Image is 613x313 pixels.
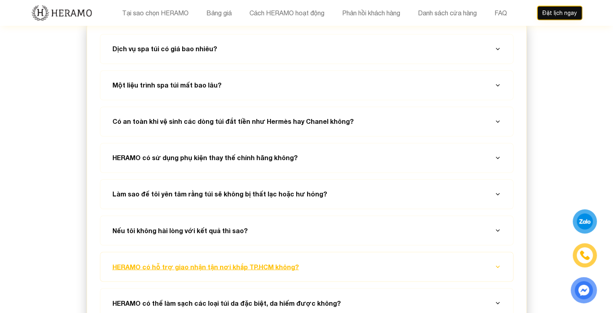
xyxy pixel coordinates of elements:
[492,8,509,18] button: FAQ
[110,107,503,136] button: Có an toàn khi vệ sinh các dòng túi đắt tiền như Hermès hay Chanel không?
[110,252,503,281] button: HERAMO có hỗ trợ giao nhận tận nơi khắp TP.HCM không?
[340,8,403,18] button: Phản hồi khách hàng
[31,4,93,21] img: new-logo.3f60348b.png
[110,179,503,209] button: Làm sao để tôi yên tâm rằng túi sẽ không bị thất lạc hoặc hư hỏng?
[574,244,596,266] a: phone-icon
[110,143,503,172] button: HERAMO có sử dụng phụ kiện thay thế chính hãng không?
[110,216,503,245] button: Nếu tôi không hài lòng với kết quả thì sao?
[247,8,327,18] button: Cách HERAMO hoạt động
[580,251,589,260] img: phone-icon
[110,34,503,63] button: Dịch vụ spa túi có giá bao nhiêu?
[537,6,582,20] button: Đặt lịch ngay
[416,8,479,18] button: Danh sách cửa hàng
[120,8,191,18] button: Tại sao chọn HERAMO
[110,71,503,100] button: Một liệu trình spa túi mất bao lâu?
[204,8,234,18] button: Bảng giá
